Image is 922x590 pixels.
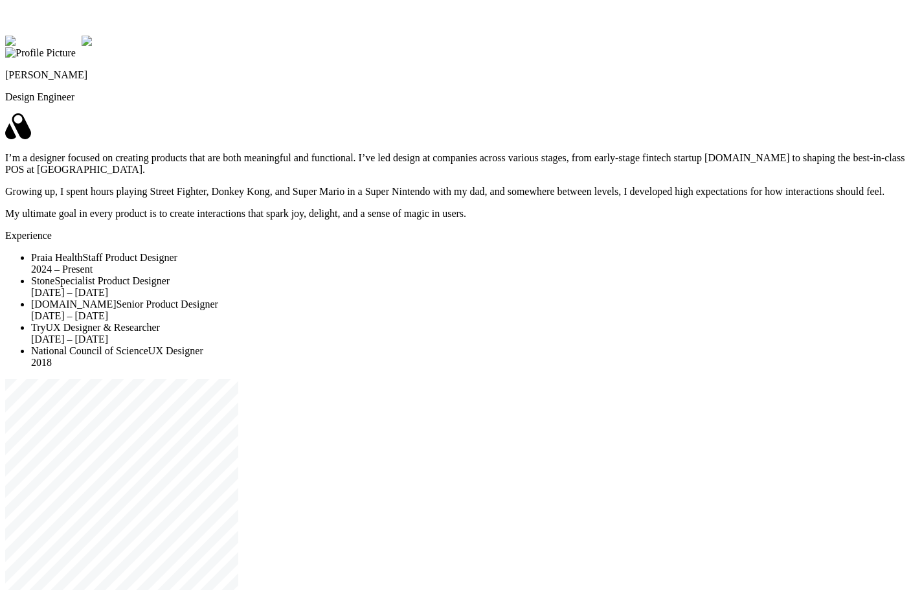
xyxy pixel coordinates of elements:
[31,264,917,275] div: 2024 – Present
[31,357,917,369] div: 2018
[82,36,158,47] img: Profile example
[31,334,917,345] div: [DATE] – [DATE]
[117,299,218,310] span: Senior Product Designer
[5,152,917,176] p: I’m a designer focused on creating products that are both meaningful and functional. I’ve led des...
[31,275,54,286] span: Stone
[31,322,46,333] span: Try
[31,287,917,299] div: [DATE] – [DATE]
[83,252,177,263] span: Staff Product Designer
[5,47,76,59] img: Profile Picture
[5,91,917,103] p: Design Engineer
[54,275,170,286] span: Specialist Product Designer
[31,345,148,356] span: National Council of Science
[46,322,160,333] span: UX Designer & Researcher
[31,252,83,263] span: Praia Health
[5,186,917,198] p: Growing up, I spent hours playing Street Fighter, Donkey Kong, and Super Mario in a Super Nintend...
[148,345,203,356] span: UX Designer
[5,69,917,81] p: [PERSON_NAME]
[5,208,917,220] p: My ultimate goal in every product is to create interactions that spark joy, delight, and a sense ...
[5,230,917,242] p: Experience
[5,36,82,47] img: Profile example
[31,299,117,310] span: [DOMAIN_NAME]
[31,310,917,322] div: [DATE] – [DATE]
